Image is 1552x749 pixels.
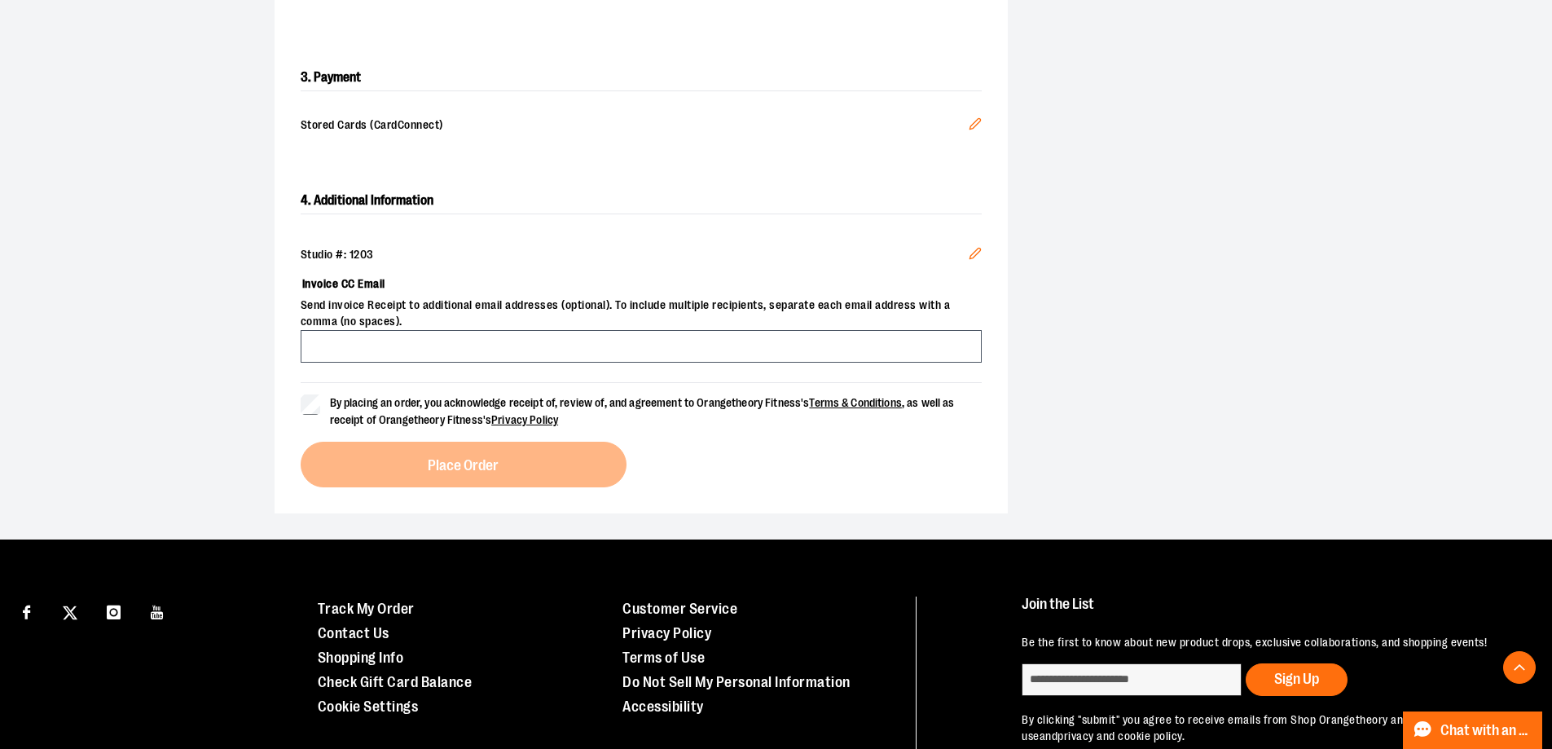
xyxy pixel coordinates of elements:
[622,625,711,641] a: Privacy Policy
[956,104,995,148] button: Edit
[99,597,128,625] a: Visit our Instagram page
[318,674,473,690] a: Check Gift Card Balance
[301,64,982,91] h2: 3. Payment
[1503,651,1536,684] button: Back To Top
[63,606,77,620] img: Twitter
[622,674,851,690] a: Do Not Sell My Personal Information
[1022,635,1515,651] p: Be the first to know about new product drops, exclusive collaborations, and shopping events!
[12,597,41,625] a: Visit our Facebook page
[1403,712,1543,749] button: Chat with an Expert
[1057,729,1185,742] a: privacy and cookie policy.
[301,270,982,297] label: Invoice CC Email
[622,601,737,617] a: Customer Service
[809,396,902,409] a: Terms & Conditions
[143,597,172,625] a: Visit our Youtube page
[491,413,558,426] a: Privacy Policy
[301,394,320,414] input: By placing an order, you acknowledge receipt of, review of, and agreement to Orangetheory Fitness...
[1022,663,1242,696] input: enter email
[318,601,415,617] a: Track My Order
[301,117,969,135] span: Stored Cards (CardConnect)
[956,234,995,278] button: Edit
[1022,713,1510,742] a: terms of use
[301,247,982,263] div: Studio #: 1203
[301,187,982,214] h2: 4. Additional Information
[1022,597,1515,627] h4: Join the List
[1440,723,1532,738] span: Chat with an Expert
[318,625,389,641] a: Contact Us
[330,396,955,426] span: By placing an order, you acknowledge receipt of, review of, and agreement to Orangetheory Fitness...
[56,597,85,625] a: Visit our X page
[318,698,419,715] a: Cookie Settings
[1246,663,1348,696] button: Sign Up
[1274,671,1319,687] span: Sign Up
[622,650,705,666] a: Terms of Use
[622,698,704,715] a: Accessibility
[1022,712,1515,745] p: By clicking "submit" you agree to receive emails from Shop Orangetheory and accept our and
[318,650,404,666] a: Shopping Info
[301,297,982,330] span: Send invoice Receipt to additional email addresses (optional). To include multiple recipients, se...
